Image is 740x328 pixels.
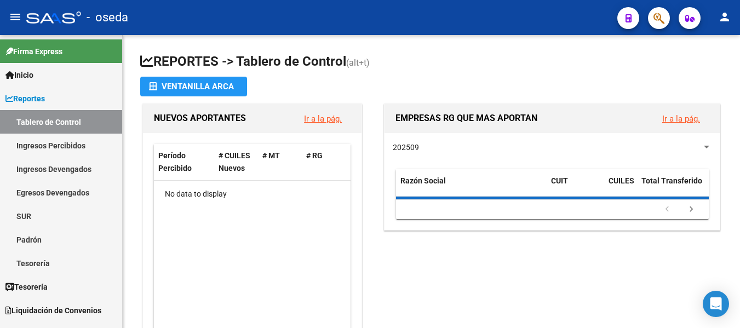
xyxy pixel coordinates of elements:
[604,169,637,205] datatable-header-cell: CUILES
[5,93,45,105] span: Reportes
[306,151,323,160] span: # RG
[346,57,370,68] span: (alt+t)
[718,10,731,24] mat-icon: person
[653,108,709,129] button: Ir a la pág.
[547,169,604,205] datatable-header-cell: CUIT
[258,144,302,180] datatable-header-cell: # MT
[641,176,702,185] span: Total Transferido
[304,114,342,124] a: Ir a la pág.
[662,114,700,124] a: Ir a la pág.
[609,176,634,185] span: CUILES
[637,169,714,205] datatable-header-cell: Total Transferido
[551,176,568,185] span: CUIT
[5,45,62,57] span: Firma Express
[395,113,537,123] span: EMPRESAS RG QUE MAS APORTAN
[140,53,722,72] h1: REPORTES -> Tablero de Control
[154,113,246,123] span: NUEVOS APORTANTES
[214,144,258,180] datatable-header-cell: # CUILES Nuevos
[154,181,353,208] div: No data to display
[393,143,419,152] span: 202509
[302,144,346,180] datatable-header-cell: # RG
[400,176,446,185] span: Razón Social
[5,281,48,293] span: Tesorería
[262,151,280,160] span: # MT
[154,144,214,180] datatable-header-cell: Período Percibido
[87,5,128,30] span: - oseda
[5,69,33,81] span: Inicio
[681,204,702,216] a: go to next page
[9,10,22,24] mat-icon: menu
[219,151,250,172] span: # CUILES Nuevos
[703,291,729,317] div: Open Intercom Messenger
[657,204,678,216] a: go to previous page
[140,77,247,96] button: Ventanilla ARCA
[149,77,238,96] div: Ventanilla ARCA
[5,304,101,317] span: Liquidación de Convenios
[396,169,547,205] datatable-header-cell: Razón Social
[158,151,192,172] span: Período Percibido
[295,108,351,129] button: Ir a la pág.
